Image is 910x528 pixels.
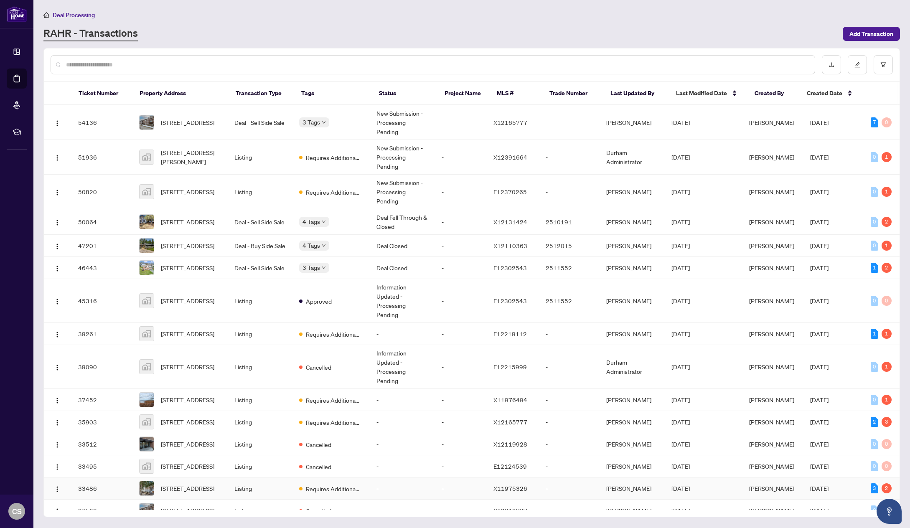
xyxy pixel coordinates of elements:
[140,185,154,199] img: thumbnail-img
[600,257,665,279] td: [PERSON_NAME]
[54,364,61,371] img: Logo
[600,433,665,455] td: [PERSON_NAME]
[435,323,487,345] td: -
[539,455,600,477] td: -
[161,439,214,449] span: [STREET_ADDRESS]
[807,89,842,98] span: Created Date
[161,241,214,250] span: [STREET_ADDRESS]
[133,82,229,105] th: Property Address
[882,417,892,427] div: 3
[43,26,138,41] a: RAHR - Transactions
[71,279,132,323] td: 45316
[810,297,829,305] span: [DATE]
[671,153,690,161] span: [DATE]
[435,345,487,389] td: -
[228,477,293,500] td: Listing
[370,323,435,345] td: -
[848,55,867,74] button: edit
[140,503,154,518] img: thumbnail-img
[671,218,690,226] span: [DATE]
[51,239,64,252] button: Logo
[539,235,600,257] td: 2512015
[539,323,600,345] td: -
[370,279,435,323] td: Information Updated - Processing Pending
[54,464,61,470] img: Logo
[370,175,435,209] td: New Submission - Processing Pending
[539,257,600,279] td: 2511552
[749,188,794,195] span: [PERSON_NAME]
[370,433,435,455] td: -
[882,296,892,306] div: 0
[871,362,878,372] div: 0
[161,148,221,166] span: [STREET_ADDRESS][PERSON_NAME]
[539,433,600,455] td: -
[600,209,665,235] td: [PERSON_NAME]
[493,330,527,338] span: E12219112
[493,188,527,195] span: E12370265
[54,397,61,404] img: Logo
[810,153,829,161] span: [DATE]
[435,235,487,257] td: -
[749,242,794,249] span: [PERSON_NAME]
[600,389,665,411] td: [PERSON_NAME]
[51,215,64,228] button: Logo
[370,500,435,522] td: -
[71,477,132,500] td: 33486
[600,235,665,257] td: [PERSON_NAME]
[748,82,800,105] th: Created By
[539,140,600,175] td: -
[800,82,861,105] th: Created Date
[882,217,892,227] div: 2
[539,345,600,389] td: -
[71,323,132,345] td: 39261
[671,485,690,492] span: [DATE]
[671,297,690,305] span: [DATE]
[435,105,487,140] td: -
[71,209,132,235] td: 50064
[671,418,690,426] span: [DATE]
[140,360,154,374] img: thumbnail-img
[71,433,132,455] td: 33512
[435,140,487,175] td: -
[600,323,665,345] td: [PERSON_NAME]
[490,82,542,105] th: MLS #
[810,188,829,195] span: [DATE]
[54,219,61,226] img: Logo
[493,218,527,226] span: X12131424
[539,411,600,433] td: -
[435,433,487,455] td: -
[871,417,878,427] div: 2
[161,217,214,226] span: [STREET_ADDRESS]
[161,506,214,515] span: [STREET_ADDRESS]
[161,484,214,493] span: [STREET_ADDRESS]
[306,363,331,372] span: Cancelled
[671,264,690,272] span: [DATE]
[671,242,690,249] span: [DATE]
[829,62,834,68] span: download
[877,499,902,524] button: Open asap
[13,13,20,20] img: logo_orange.svg
[493,363,527,371] span: E12215999
[749,440,794,448] span: [PERSON_NAME]
[671,462,690,470] span: [DATE]
[32,49,75,55] div: Domain Overview
[140,481,154,495] img: thumbnail-img
[749,297,794,305] span: [PERSON_NAME]
[871,395,878,405] div: 0
[51,327,64,340] button: Logo
[882,152,892,162] div: 1
[493,396,527,404] span: X11976494
[882,187,892,197] div: 1
[51,482,64,495] button: Logo
[92,49,141,55] div: Keywords by Traffic
[749,507,794,514] span: [PERSON_NAME]
[22,22,138,28] div: Domain: [PERSON_NAME][DOMAIN_NAME]
[604,82,669,105] th: Last Updated By
[539,500,600,522] td: -
[493,119,527,126] span: X12165777
[435,500,487,522] td: -
[140,327,154,341] img: thumbnail-img
[228,105,293,140] td: Deal - Sell Side Sale
[306,297,332,306] span: Approved
[322,244,326,248] span: down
